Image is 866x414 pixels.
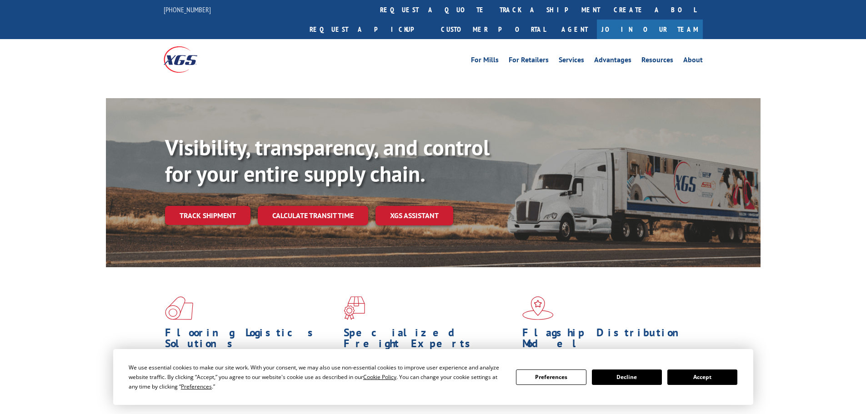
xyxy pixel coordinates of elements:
[509,56,549,66] a: For Retailers
[344,327,516,354] h1: Specialized Freight Experts
[592,369,662,385] button: Decline
[165,296,193,320] img: xgs-icon-total-supply-chain-intelligence-red
[597,20,703,39] a: Join Our Team
[165,327,337,354] h1: Flooring Logistics Solutions
[258,206,368,225] a: Calculate transit time
[165,133,490,188] b: Visibility, transparency, and control for your entire supply chain.
[375,206,453,225] a: XGS ASSISTANT
[683,56,703,66] a: About
[303,20,434,39] a: Request a pickup
[434,20,552,39] a: Customer Portal
[344,296,365,320] img: xgs-icon-focused-on-flooring-red
[516,369,586,385] button: Preferences
[522,296,554,320] img: xgs-icon-flagship-distribution-model-red
[641,56,673,66] a: Resources
[181,383,212,390] span: Preferences
[363,373,396,381] span: Cookie Policy
[164,5,211,14] a: [PHONE_NUMBER]
[667,369,737,385] button: Accept
[471,56,499,66] a: For Mills
[522,327,694,354] h1: Flagship Distribution Model
[594,56,631,66] a: Advantages
[559,56,584,66] a: Services
[113,349,753,405] div: Cookie Consent Prompt
[129,363,505,391] div: We use essential cookies to make our site work. With your consent, we may also use non-essential ...
[552,20,597,39] a: Agent
[165,206,250,225] a: Track shipment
